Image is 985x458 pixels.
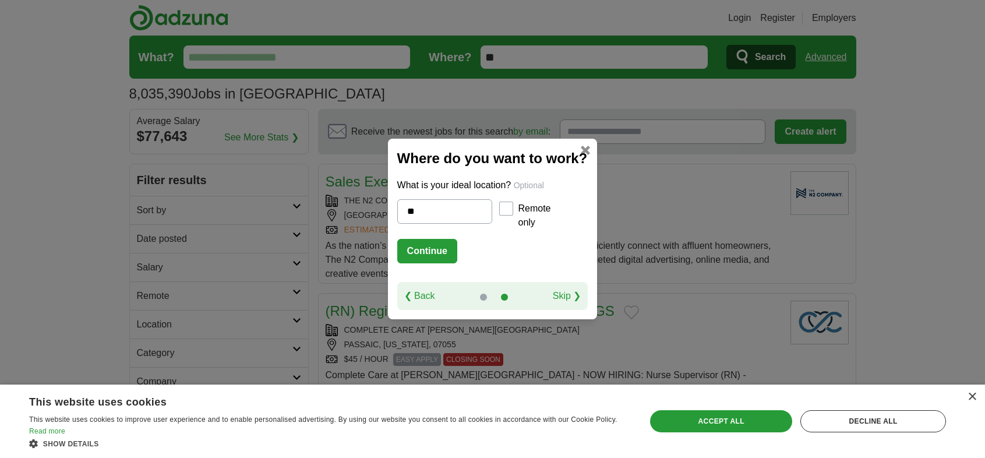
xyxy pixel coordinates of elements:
div: Decline all [800,410,946,432]
a: ❮ Back [404,289,435,303]
div: Close [968,393,976,401]
button: Continue [397,239,457,263]
span: This website uses cookies to improve user experience and to enable personalised advertising. By u... [29,415,617,424]
div: This website uses cookies [29,392,599,409]
span: Show details [43,440,99,448]
div: Accept all [650,410,792,432]
div: Show details [29,438,628,449]
label: Remote only [518,202,550,230]
p: What is your ideal location? [397,178,588,192]
a: Read more, opens a new window [29,427,65,435]
span: Optional [514,181,544,190]
h2: Where do you want to work? [397,148,588,169]
a: Skip ❯ [553,289,581,303]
